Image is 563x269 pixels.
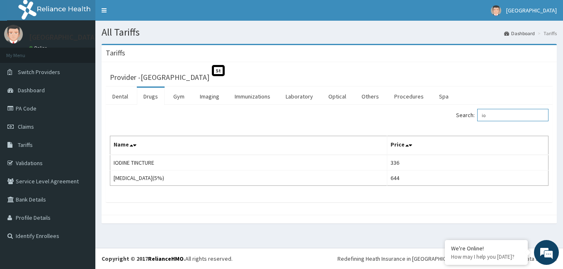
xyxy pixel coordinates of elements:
div: Minimize live chat window [136,4,156,24]
td: 336 [387,155,548,171]
a: Procedures [388,88,430,105]
a: RelianceHMO [148,255,184,262]
li: Tariffs [536,30,557,37]
a: Dental [106,88,135,105]
div: Chat with us now [43,46,139,57]
h3: Provider - [GEOGRAPHIC_DATA] [110,74,209,81]
td: [MEDICAL_DATA](5%) [110,171,387,186]
td: IODINE TINCTURE [110,155,387,171]
h1: All Tariffs [102,27,557,38]
th: Name [110,136,387,155]
img: d_794563401_company_1708531726252_794563401 [15,41,34,62]
p: [GEOGRAPHIC_DATA] [29,34,97,41]
a: Gym [167,88,191,105]
label: Search: [456,109,548,121]
div: Redefining Heath Insurance in [GEOGRAPHIC_DATA] using Telemedicine and Data Science! [337,255,557,263]
img: User Image [491,5,501,16]
span: St [212,65,225,76]
a: Online [29,45,49,51]
span: Tariffs [18,141,33,149]
th: Price [387,136,548,155]
a: Optical [322,88,353,105]
a: Laboratory [279,88,320,105]
img: User Image [4,25,23,43]
h3: Tariffs [106,49,125,57]
div: We're Online! [451,245,522,252]
input: Search: [477,109,548,121]
a: Spa [432,88,455,105]
span: Switch Providers [18,68,60,76]
strong: Copyright © 2017 . [102,255,185,262]
a: Drugs [137,88,165,105]
footer: All rights reserved. [95,248,563,269]
a: Immunizations [228,88,277,105]
span: Claims [18,123,34,130]
a: Others [355,88,386,105]
textarea: Type your message and hit 'Enter' [4,180,158,209]
span: [GEOGRAPHIC_DATA] [506,7,557,14]
span: We're online! [48,82,114,165]
td: 644 [387,171,548,186]
p: How may I help you today? [451,253,522,260]
a: Dashboard [504,30,535,37]
a: Imaging [193,88,226,105]
span: Dashboard [18,86,45,94]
